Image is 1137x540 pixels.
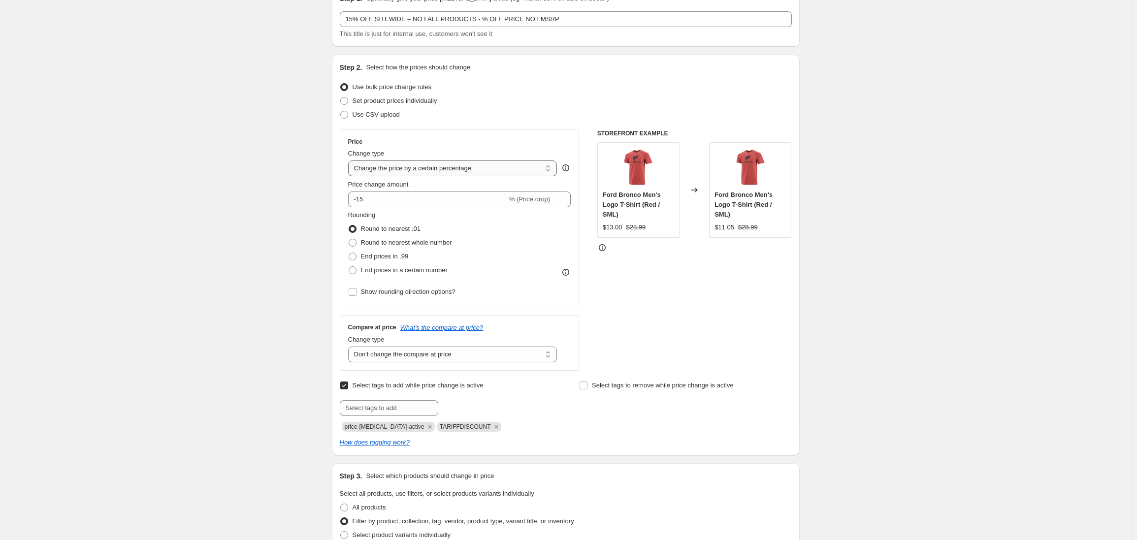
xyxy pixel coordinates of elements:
input: Select tags to add [340,400,438,416]
span: Set product prices individually [353,97,437,104]
span: Show rounding direction options? [361,288,455,295]
span: Rounding [348,211,376,219]
input: -15 [348,191,507,207]
span: All products [353,504,386,511]
strike: $28.99 [738,222,758,232]
button: What's the compare at price? [400,324,484,331]
span: Select product variants individually [353,531,451,539]
a: How does tagging work? [340,439,410,446]
span: Change type [348,336,385,343]
strike: $28.99 [626,222,646,232]
p: Select which products should change in price [366,471,494,481]
button: Remove price-change-job-active [425,422,434,431]
span: TARIFFDISCOUNT [440,423,491,430]
div: $13.00 [603,222,622,232]
span: Use bulk price change rules [353,83,431,91]
span: Change type [348,150,385,157]
h3: Price [348,138,362,146]
span: End prices in a certain number [361,266,448,274]
div: help [561,163,571,173]
p: Select how the prices should change [366,63,470,72]
h6: STOREFRONT EXAMPLE [597,129,792,137]
span: End prices in .99 [361,253,409,260]
div: $11.05 [715,222,734,232]
span: Ford Bronco Men's Logo T-Shirt (Red / SML) [715,191,773,218]
span: Ford Bronco Men's Logo T-Shirt (Red / SML) [603,191,661,218]
span: Select tags to remove while price change is active [592,381,734,389]
span: Price change amount [348,181,409,188]
img: FD200700-Ford_HTTJ-LRG-1_80x.png [618,148,658,187]
span: Filter by product, collection, tag, vendor, product type, variant title, or inventory [353,517,574,525]
span: % (Price drop) [509,195,550,203]
span: price-change-job-active [345,423,424,430]
h2: Step 2. [340,63,362,72]
input: 30% off holiday sale [340,11,792,27]
h3: Compare at price [348,323,396,331]
span: This title is just for internal use, customers won't see it [340,30,492,37]
span: Use CSV upload [353,111,400,118]
h2: Step 3. [340,471,362,481]
span: Select tags to add while price change is active [353,381,484,389]
span: Select all products, use filters, or select products variants individually [340,490,534,497]
img: FD200700-Ford_HTTJ-LRG-1_80x.png [731,148,770,187]
span: Round to nearest whole number [361,239,452,246]
button: Remove TARIFFDISCOUNT [492,422,501,431]
span: Round to nearest .01 [361,225,421,232]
